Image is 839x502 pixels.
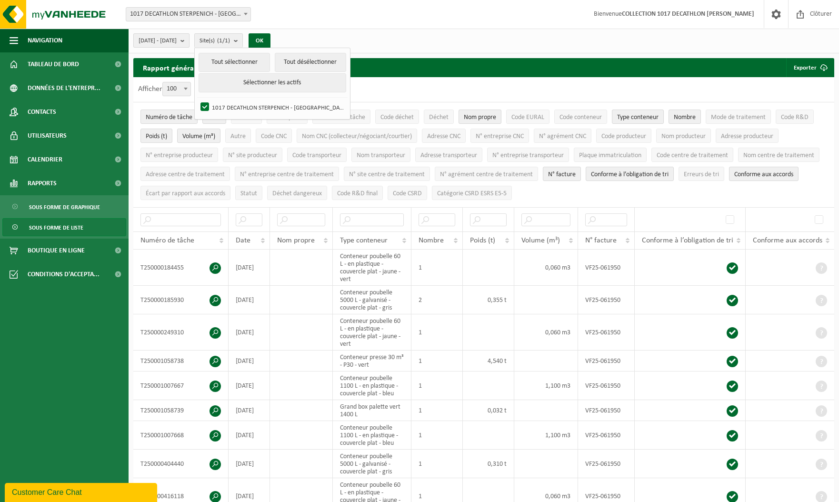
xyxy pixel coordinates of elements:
span: Type conteneur [617,114,659,121]
span: Tableau de bord [28,52,79,76]
td: VF25-061950 [578,250,635,286]
td: 1 [411,400,463,421]
span: Nom propre [277,237,315,244]
button: Plaque immatriculationPlaque immatriculation: Activate to sort [574,148,647,162]
span: N° facture [548,171,576,178]
td: 0,355 t [463,286,514,314]
button: Site(s)(1/1) [194,33,243,48]
td: VF25-061950 [578,400,635,421]
count: (1/1) [217,38,230,44]
td: T250001058739 [133,400,229,421]
button: Nom CNC (collecteur/négociant/courtier)Nom CNC (collecteur/négociant/courtier): Activate to sort [297,129,417,143]
a: Sous forme de liste [2,218,126,236]
td: 1 [411,250,463,286]
span: Code centre de traitement [657,152,728,159]
button: N° entreprise transporteurN° entreprise transporteur: Activate to sort [487,148,569,162]
span: Déchet dangereux [272,190,322,197]
td: 1 [411,371,463,400]
span: Poids (t) [470,237,495,244]
button: DéchetDéchet: Activate to sort [424,110,454,124]
span: N° facture [585,237,617,244]
h2: Rapport général [133,58,205,77]
span: Mode de traitement [711,114,766,121]
td: VF25-061950 [578,371,635,400]
td: [DATE] [229,314,270,351]
td: Conteneur presse 30 m³ - P30 - vert [333,351,411,371]
td: 1,100 m3 [514,371,578,400]
button: N° site centre de traitementN° site centre de traitement: Activate to sort [344,167,430,181]
span: Conforme à l’obligation de tri [591,171,669,178]
td: T250000249310 [133,314,229,351]
span: Volume (m³) [182,133,215,140]
td: VF25-061950 [578,450,635,478]
button: Conforme à l’obligation de tri : Activate to sort [586,167,674,181]
span: Nom transporteur [357,152,405,159]
td: 1 [411,421,463,450]
td: T250001007667 [133,371,229,400]
span: Écart par rapport aux accords [146,190,225,197]
td: Conteneur poubelle 5000 L - galvanisé - couvercle plat - gris [333,286,411,314]
iframe: chat widget [5,481,159,502]
td: Conteneur poubelle 60 L - en plastique - couvercle plat - jaune - vert [333,250,411,286]
span: Erreurs de tri [684,171,719,178]
td: T250000404440 [133,450,229,478]
span: Calendrier [28,148,62,171]
td: 1 [411,450,463,478]
span: Code conteneur [559,114,602,121]
span: Type conteneur [340,237,388,244]
td: Conteneur poubelle 60 L - en plastique - couvercle plat - jaune - vert [333,314,411,351]
span: Code EURAL [511,114,544,121]
button: [DATE] - [DATE] [133,33,190,48]
span: 1017 DECATHLON STERPENICH - ARLON [126,7,251,21]
span: N° entreprise transporteur [492,152,564,159]
span: Code transporteur [292,152,341,159]
button: Type conteneurType conteneur: Activate to sort [612,110,664,124]
td: [DATE] [229,250,270,286]
label: Afficher éléments [138,85,224,93]
span: Conditions d'accepta... [28,262,100,286]
span: Adresse transporteur [420,152,477,159]
span: Navigation [28,29,62,52]
td: Grand box palette vert 1400 L [333,400,411,421]
button: N° entreprise centre de traitementN° entreprise centre de traitement: Activate to sort [235,167,339,181]
td: 4,540 t [463,351,514,371]
button: N° entreprise producteurN° entreprise producteur: Activate to sort [140,148,218,162]
button: Nom producteurNom producteur: Activate to sort [656,129,711,143]
td: VF25-061950 [578,421,635,450]
span: Code CSRD [393,190,422,197]
span: Poids (t) [146,133,167,140]
span: Site(s) [200,34,230,48]
span: Autre [230,133,246,140]
td: VF25-061950 [578,314,635,351]
button: AutreAutre: Activate to sort [225,129,251,143]
td: [DATE] [229,351,270,371]
span: Code déchet [380,114,414,121]
button: OK [249,33,270,49]
span: Déchet [429,114,449,121]
td: Conteneur poubelle 1100 L - en plastique - couvercle plat - bleu [333,371,411,400]
span: Plaque immatriculation [579,152,641,159]
span: Catégorie CSRD ESRS E5-5 [437,190,507,197]
button: Adresse transporteurAdresse transporteur: Activate to sort [415,148,482,162]
span: N° agrément CNC [539,133,586,140]
span: [DATE] - [DATE] [139,34,177,48]
button: N° site producteurN° site producteur : Activate to sort [223,148,282,162]
button: N° entreprise CNCN° entreprise CNC: Activate to sort [470,129,529,143]
button: Code CNCCode CNC: Activate to sort [256,129,292,143]
span: Utilisateurs [28,124,67,148]
button: N° agrément centre de traitementN° agrément centre de traitement: Activate to sort [435,167,538,181]
button: Volume (m³)Volume (m³): Activate to sort [177,129,220,143]
span: Adresse producteur [721,133,773,140]
span: Numéro de tâche [146,114,192,121]
button: Nom propreNom propre: Activate to sort [459,110,501,124]
span: Nom propre [464,114,496,121]
button: Nom transporteurNom transporteur: Activate to sort [351,148,410,162]
span: Sous forme de liste [29,219,83,237]
span: 1017 DECATHLON STERPENICH - ARLON [126,8,250,21]
span: Données de l'entrepr... [28,76,100,100]
button: Nom centre de traitementNom centre de traitement: Activate to sort [738,148,819,162]
button: Déchet dangereux : Activate to sort [267,186,327,200]
span: Nom CNC (collecteur/négociant/courtier) [302,133,412,140]
td: [DATE] [229,400,270,421]
span: Volume (m³) [521,237,560,244]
